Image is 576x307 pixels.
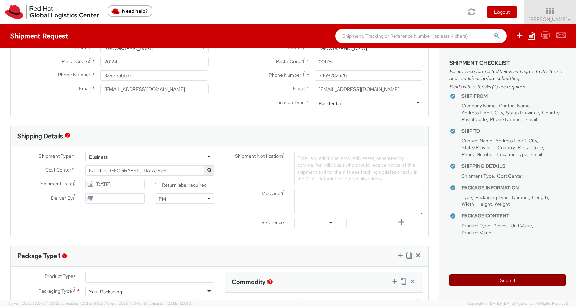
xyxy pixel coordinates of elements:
[89,167,211,174] span: Facilities Milano 928
[461,194,472,200] span: Type
[232,279,269,285] h3: Commodity 1
[40,180,73,187] span: Shipment Date
[449,60,566,66] h3: Shipment Checklist
[10,32,68,40] h4: Shipment Request
[461,164,566,169] h4: Shipping Details
[89,154,108,161] div: Business
[449,68,566,82] span: Fill out each form listed below and agree to the terms and conditions before submitting
[155,183,159,187] input: Return label required
[499,103,530,109] span: Contact Name
[449,83,566,90] span: Fields with asterisks (*) are required
[269,72,301,78] span: Phone Number
[477,201,492,207] span: Height
[511,223,532,229] span: Unit Value
[104,45,153,52] div: [GEOGRAPHIC_DATA]
[512,194,529,200] span: Number
[45,166,71,174] span: Cost Center
[255,299,286,305] span: Product Name
[51,194,73,202] span: Deliver By
[38,288,72,294] span: Packaging Type
[461,229,491,236] span: Product Value
[62,58,87,64] span: Postal Code
[58,72,91,78] span: Phone Number
[449,274,566,286] button: Submit
[495,109,503,116] span: City
[17,252,60,259] h3: Package Type 1
[495,138,526,144] span: Address Line 1
[495,201,510,207] span: Weight
[497,173,523,179] span: Cost Center
[530,151,542,157] span: Email
[108,5,152,17] button: Need help?
[497,151,527,157] span: Location Type
[461,129,566,134] h4: Ship To
[529,16,572,22] span: [PERSON_NAME]
[493,223,507,229] span: Pieces
[155,180,208,188] label: Return label required
[467,301,568,306] span: Copyright © [DATE]-[DATE] Agistix Inc., All Rights Reserved
[45,273,75,279] span: Product Types
[525,116,537,122] span: Email
[529,138,537,144] span: City
[5,5,99,19] img: rh-logistics-00dfa346123c4ec078e1.svg
[461,185,566,190] h4: Package Information
[159,196,166,202] div: PM
[461,109,492,116] span: Address Line 1
[107,301,193,306] span: Client: 2025.18.0-fd567a5
[567,17,572,22] span: ▼
[461,116,487,122] span: Postal Code
[490,116,522,122] span: Phone Number
[297,155,418,182] span: Enter any additional email addresses, separated by comma, for individuals who should receive noti...
[261,219,284,225] span: Reference
[518,144,543,151] span: Postal Code
[39,153,71,161] span: Shipment Type
[274,99,305,105] span: Location Type
[461,213,566,219] h4: Package Content
[335,29,507,43] input: Shipment, Tracking or Reference Number (at least 4 chars)
[461,103,496,109] span: Company Name
[487,6,517,18] button: Logout
[475,194,509,200] span: Packaging Type
[461,138,492,144] span: Contact Name
[461,94,566,99] h4: Ship From
[89,288,122,295] div: Your Packaging
[461,151,494,157] span: Phone Number
[461,144,494,151] span: State/Province
[461,223,490,229] span: Product Type
[85,165,214,176] span: Facilities Milano 928
[67,301,106,306] span: master, [DATE] 11:13:37
[319,45,367,52] div: [GEOGRAPHIC_DATA]
[532,194,548,200] span: Length
[276,58,301,64] span: Postal Code
[506,109,539,116] span: State/Province
[293,85,305,92] span: Email
[17,133,63,140] h3: Shipping Details
[542,109,559,116] span: Country
[461,173,494,179] span: Shipment Type
[8,301,106,306] span: Server: 2025.20.0-db47332bad5
[319,100,342,107] div: Residential
[79,85,91,92] span: Email
[461,201,474,207] span: Width
[153,301,193,306] span: master, [DATE] 10:01:07
[497,144,515,151] span: Country
[262,190,280,197] span: Message
[235,153,281,160] span: Shipment Notification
